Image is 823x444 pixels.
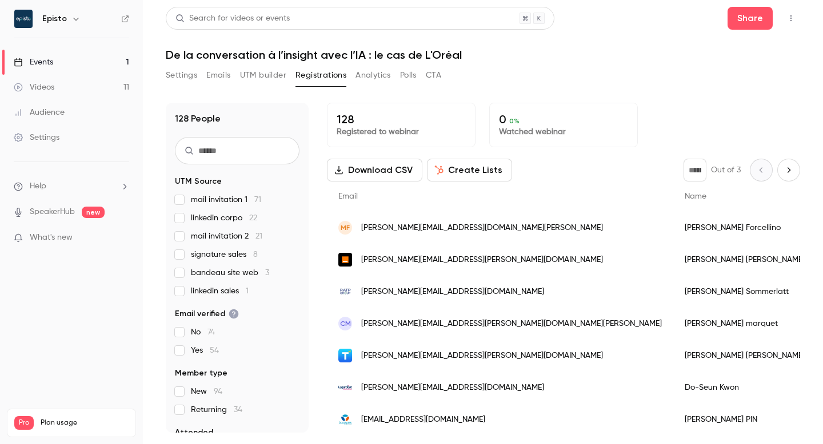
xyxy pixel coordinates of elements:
[355,66,391,84] button: Analytics
[42,13,67,25] h6: Episto
[295,66,346,84] button: Registrations
[427,159,512,181] button: Create Lists
[361,318,662,330] span: [PERSON_NAME][EMAIL_ADDRESS][PERSON_NAME][DOMAIN_NAME][PERSON_NAME]
[14,180,129,192] li: help-dropdown-opener
[327,159,422,181] button: Download CSV
[175,13,290,25] div: Search for videos or events
[338,253,352,267] img: orange.com
[361,350,603,362] span: [PERSON_NAME][EMAIL_ADDRESS][PERSON_NAME][DOMAIN_NAME]
[361,222,603,234] span: [PERSON_NAME][EMAIL_ADDRESS][DOMAIN_NAME][PERSON_NAME]
[191,267,269,278] span: bandeau site web
[175,112,221,126] h1: 128 People
[30,206,75,218] a: SpeakerHub
[166,66,197,84] button: Settings
[361,382,544,394] span: [PERSON_NAME][EMAIL_ADDRESS][DOMAIN_NAME]
[191,285,249,297] span: linkedin sales
[338,192,358,200] span: Email
[499,112,628,126] p: 0
[509,117,520,125] span: 0 %
[191,249,258,260] span: signature sales
[254,196,261,204] span: 71
[191,345,219,356] span: Yes
[338,381,352,394] img: lagardere-tr.com
[338,413,352,426] img: bouyguestelecom.fr
[337,112,466,126] p: 128
[249,214,257,222] span: 22
[191,404,242,415] span: Returning
[14,132,59,143] div: Settings
[175,308,239,320] span: Email verified
[191,231,262,242] span: mail invitation 2
[207,328,215,336] span: 74
[240,66,286,84] button: UTM builder
[14,107,65,118] div: Audience
[685,192,706,200] span: Name
[206,66,230,84] button: Emails
[341,223,350,233] span: MF
[14,56,53,68] div: Events
[337,126,466,138] p: Registered to webinar
[191,194,261,205] span: mail invitation 1
[246,287,249,295] span: 1
[728,7,773,30] button: Share
[191,326,215,338] span: No
[361,254,603,266] span: [PERSON_NAME][EMAIL_ADDRESS][PERSON_NAME][DOMAIN_NAME]
[426,66,441,84] button: CTA
[14,82,54,93] div: Videos
[175,176,222,187] span: UTM Source
[191,386,222,397] span: New
[30,232,73,244] span: What's new
[499,126,628,138] p: Watched webinar
[777,159,800,181] button: Next page
[41,418,129,427] span: Plan usage
[175,368,227,379] span: Member type
[210,346,219,354] span: 54
[361,414,485,426] span: [EMAIL_ADDRESS][DOMAIN_NAME]
[166,48,800,62] h1: De la conversation à l’insight avec l’IA : le cas de L'Oréal
[338,349,352,362] img: toluna.com
[175,427,213,438] span: Attended
[340,318,351,329] span: cm
[338,285,352,298] img: ratp.fr
[82,207,105,218] span: new
[253,251,258,259] span: 8
[214,388,222,395] span: 94
[30,180,46,192] span: Help
[234,406,242,414] span: 34
[265,269,269,277] span: 3
[400,66,417,84] button: Polls
[14,416,34,430] span: Pro
[14,10,33,28] img: Episto
[191,212,257,224] span: linkedin corpo
[711,164,741,176] p: Out of 3
[255,232,262,240] span: 21
[361,286,544,298] span: [PERSON_NAME][EMAIL_ADDRESS][DOMAIN_NAME]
